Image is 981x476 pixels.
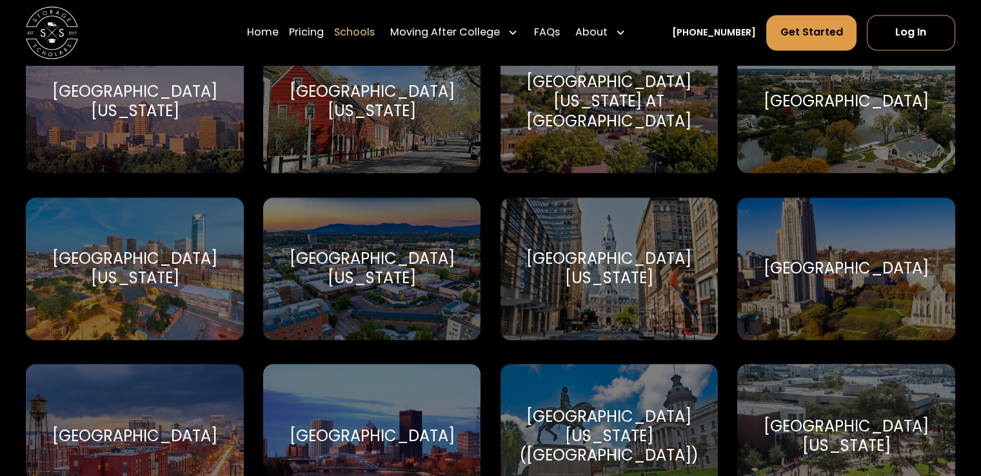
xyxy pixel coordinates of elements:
[279,249,465,288] div: [GEOGRAPHIC_DATA][US_STATE]
[385,14,523,50] div: Moving After College
[26,6,78,59] img: Storage Scholars main logo
[516,406,702,465] div: [GEOGRAPHIC_DATA][US_STATE] ([GEOGRAPHIC_DATA])
[41,249,228,288] div: [GEOGRAPHIC_DATA][US_STATE]
[764,92,929,111] div: [GEOGRAPHIC_DATA]
[575,25,608,40] div: About
[766,15,856,50] a: Get Started
[263,197,481,341] a: Go to selected school
[334,14,375,50] a: Schools
[533,14,559,50] a: FAQs
[52,426,217,445] div: [GEOGRAPHIC_DATA]
[672,26,756,39] a: [PHONE_NUMBER]
[764,259,929,278] div: [GEOGRAPHIC_DATA]
[500,30,718,174] a: Go to selected school
[753,416,939,455] div: [GEOGRAPHIC_DATA][US_STATE]
[737,30,955,174] a: Go to selected school
[500,197,718,341] a: Go to selected school
[516,249,702,288] div: [GEOGRAPHIC_DATA][US_STATE]
[390,25,500,40] div: Moving After College
[263,30,481,174] a: Go to selected school
[516,72,702,131] div: [GEOGRAPHIC_DATA][US_STATE] at [GEOGRAPHIC_DATA]
[737,197,955,341] a: Go to selected school
[41,82,228,121] div: [GEOGRAPHIC_DATA][US_STATE]
[279,82,465,121] div: [GEOGRAPHIC_DATA][US_STATE]
[289,14,324,50] a: Pricing
[26,197,243,341] a: Go to selected school
[290,426,455,445] div: [GEOGRAPHIC_DATA]
[247,14,279,50] a: Home
[867,15,955,50] a: Log In
[570,14,631,50] div: About
[26,30,243,174] a: Go to selected school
